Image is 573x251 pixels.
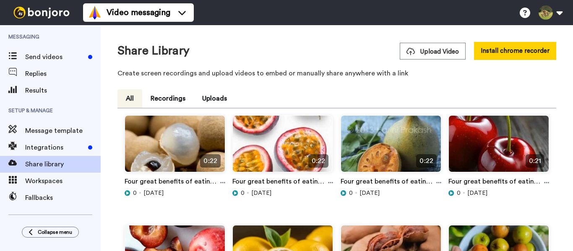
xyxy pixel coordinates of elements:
span: 0 [349,189,353,197]
span: Video messaging [107,7,170,18]
span: 0 [457,189,461,197]
img: vm-color.svg [88,6,102,19]
span: 0:21 [526,154,544,168]
span: Integrations [25,142,85,153]
span: Send videos [25,52,85,62]
div: [DATE] [232,189,333,197]
span: Share library [25,159,101,169]
img: ddb924b9-cb1b-4223-bd49-5acaf9429e2f_thumbnail_source_1755572495.jpg [125,116,225,179]
span: Fallbacks [25,193,101,203]
div: [DATE] [448,189,549,197]
a: Four great benefits of eating passion fruit #passionfruit #explore #facts #shorts #viral [232,176,328,189]
span: Workspaces [25,176,101,186]
div: [DATE] [341,189,441,197]
img: a0ddbdaf-a1a1-4158-9676-af30edb2affc_thumbnail_source_1755227397.jpg [449,116,549,179]
span: 0 [133,189,137,197]
span: Results [25,85,101,96]
a: Four great benefits of eating longan #longan #explore #facts #shorts #viral [125,176,220,189]
button: Recordings [142,89,194,108]
img: 34a09368-8913-4672-8f31-089818916059_thumbnail_source_1755488055.jpg [233,116,333,179]
span: 0:22 [308,154,328,168]
span: 0:22 [416,154,436,168]
a: Four great benefits of eating cherries #cherry #explore #facts #shorts #viral [448,176,544,189]
span: 0 [241,189,245,197]
span: Collapse menu [38,229,72,235]
p: Create screen recordings and upload videos to embed or manually share anywhere with a link [117,68,556,78]
img: bj-logo-header-white.svg [10,7,73,18]
button: Install chrome recorder [474,42,556,60]
button: All [117,89,142,108]
span: Replies [25,69,101,79]
button: Uploads [194,89,235,108]
a: Four great benefits of eating Bael Fruit #baelfruit #explore #facts #shorts #viral [341,176,436,189]
img: 948c68ad-76c6-4f16-adb7-01dfb67110a8_thumbnail_source_1755315362.jpg [341,116,441,179]
button: Upload Video [400,43,466,60]
button: Collapse menu [22,227,79,238]
span: Upload Video [406,47,459,56]
h1: Share Library [117,44,190,57]
div: [DATE] [125,189,225,197]
span: 0:22 [200,154,220,168]
span: Message template [25,126,101,136]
